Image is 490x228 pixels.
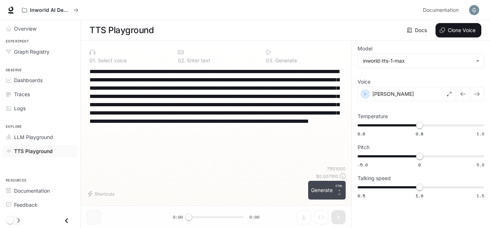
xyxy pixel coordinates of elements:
[363,57,472,64] div: inworld-tts-1-max
[477,162,484,168] span: 5.0
[14,187,50,195] span: Documentation
[358,193,365,199] span: 0.5
[477,131,484,137] span: 1.0
[3,74,78,86] a: Dashboards
[89,58,96,63] p: 0 1 .
[358,114,388,119] p: Temperature
[423,6,459,15] span: Documentation
[14,201,38,209] span: Feedback
[3,145,78,157] a: TTS Playground
[58,213,75,228] button: Close drawer
[14,90,30,98] span: Traces
[14,133,53,141] span: LLM Playground
[3,198,78,211] a: Feedback
[358,46,372,51] p: Model
[14,104,26,112] span: Logs
[336,184,343,197] p: ⏎
[178,58,186,63] p: 0 2 .
[358,145,369,150] p: Pitch
[89,23,154,37] h1: TTS Playground
[358,79,371,84] p: Voice
[3,88,78,100] a: Traces
[186,58,210,63] p: Enter text
[87,188,117,200] button: Shortcuts
[420,3,464,17] a: Documentation
[358,162,368,168] span: -5.0
[274,58,297,63] p: Generate
[3,131,78,143] a: LLM Playground
[14,25,36,32] span: Overview
[406,23,430,37] a: Docs
[372,90,414,98] p: [PERSON_NAME]
[358,176,391,181] p: Talking speed
[266,58,274,63] p: 0 3 .
[416,193,423,199] span: 1.0
[14,48,49,55] span: Graph Registry
[6,216,14,224] span: Dark mode toggle
[358,54,484,68] div: inworld-tts-1-max
[3,102,78,115] a: Logs
[3,22,78,35] a: Overview
[96,58,127,63] p: Select voice
[477,193,484,199] span: 1.5
[14,147,53,155] span: TTS Playground
[308,181,346,200] button: GenerateCTRL +⏎
[3,45,78,58] a: Graph Registry
[436,23,481,37] button: Clone Voice
[467,3,481,17] button: User avatar
[469,5,479,15] img: User avatar
[30,7,70,13] p: Inworld AI Demos
[19,3,82,17] button: All workspaces
[14,76,43,84] span: Dashboards
[3,184,78,197] a: Documentation
[336,184,343,192] p: CTRL +
[358,131,365,137] span: 0.6
[416,131,423,137] span: 0.8
[418,162,421,168] span: 0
